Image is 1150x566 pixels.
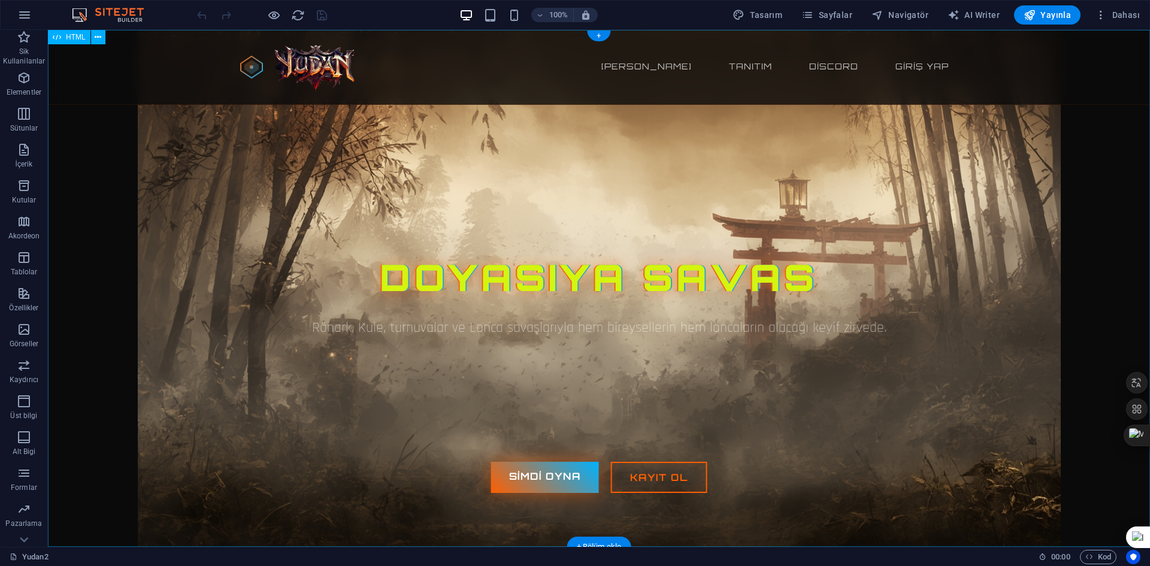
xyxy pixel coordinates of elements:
button: Kod [1080,550,1116,564]
button: Navigatör [867,5,933,25]
img: Editor Logo [69,8,159,22]
p: Üst bilgi [10,411,37,420]
button: Tasarım [728,5,787,25]
p: Formlar [11,483,37,492]
button: Yayınla [1014,5,1081,25]
p: Akordeon [8,231,40,241]
i: Yeniden boyutlandırmada yakınlaştırma düzeyini seçilen cihaza uyacak şekilde otomatik olarak ayarla. [580,10,591,20]
p: Görseller [10,339,38,349]
button: 100% [531,8,574,22]
p: Kaydırıcı [10,375,38,385]
div: + [587,31,610,41]
span: Kod [1085,550,1111,564]
h6: Oturum süresi [1039,550,1070,564]
i: Sayfayı yeniden yükleyin [291,8,305,22]
span: Sayfalar [801,9,852,21]
p: Tablolar [11,267,38,277]
span: HTML [66,34,86,41]
span: 00 00 [1051,550,1070,564]
p: Alt Bigi [13,447,36,456]
h6: 100% [549,8,568,22]
button: reload [290,8,305,22]
span: : [1060,552,1061,561]
button: Dahası [1090,5,1145,25]
div: Tasarım (Ctrl+Alt+Y) [728,5,787,25]
p: Elementler [7,87,41,97]
a: Seçimi iptal etmek için tıkla. Sayfaları açmak için çift tıkla [10,550,49,564]
p: Sütunlar [10,123,38,133]
button: Sayfalar [797,5,857,25]
button: AI Writer [943,5,1004,25]
p: Kutular [12,195,37,205]
span: Yayınla [1024,9,1071,21]
p: İçerik [15,159,32,169]
span: Tasarım [733,9,782,21]
span: Navigatör [871,9,928,21]
button: Usercentrics [1126,550,1140,564]
p: Pazarlama [5,519,42,528]
span: Dahası [1095,9,1140,21]
p: Özellikler [9,303,38,313]
div: + Bölüm ekle [567,537,631,557]
span: AI Writer [948,9,1000,21]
